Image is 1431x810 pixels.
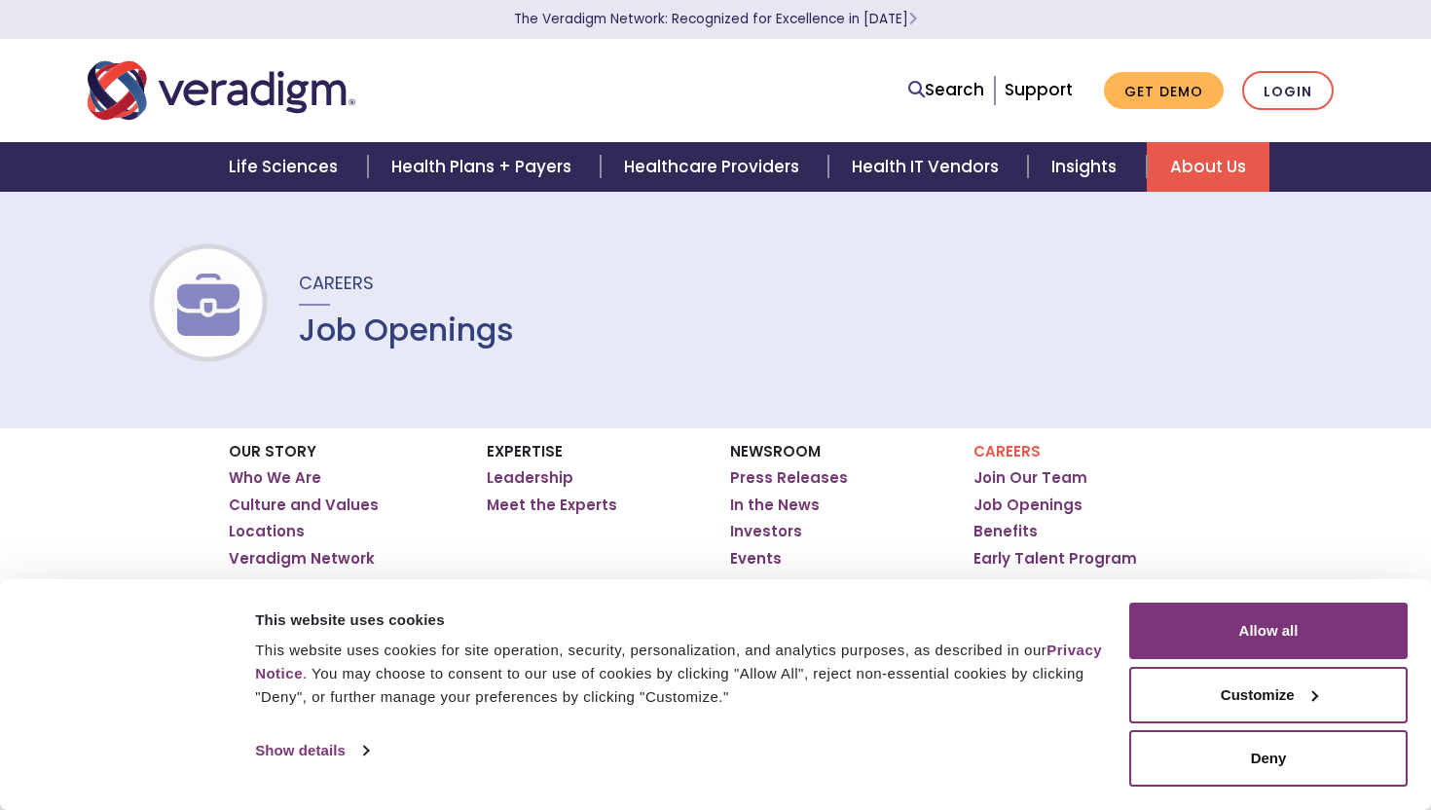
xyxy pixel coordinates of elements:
a: About Us [1147,142,1269,192]
a: Culture and Values [229,496,379,515]
a: Life Sciences [205,142,367,192]
a: Healthcare Providers [601,142,828,192]
div: This website uses cookies [255,608,1107,632]
button: Customize [1129,667,1408,723]
a: Who We Are [229,468,321,488]
a: Press Releases [730,468,848,488]
span: Learn More [908,10,917,28]
a: Join Our Team [973,468,1087,488]
a: Veradigm Network [229,549,375,569]
button: Deny [1129,730,1408,787]
h1: Job Openings [299,312,514,349]
a: Leadership [487,468,573,488]
a: Early Talent Program [973,549,1137,569]
a: Search [908,77,984,103]
a: Locations [229,522,305,541]
a: Support [1005,78,1073,101]
div: This website uses cookies for site operation, security, personalization, and analytics purposes, ... [255,639,1107,709]
a: Health Plans + Payers [368,142,601,192]
a: Get Demo [1104,72,1224,110]
a: The Veradigm Network: Recognized for Excellence in [DATE]Learn More [514,10,917,28]
a: Insights [1028,142,1146,192]
a: Events [730,549,782,569]
a: Benefits [973,522,1038,541]
a: Login [1242,71,1334,111]
span: Careers [299,271,374,295]
a: In the News [730,496,820,515]
button: Allow all [1129,603,1408,659]
a: Show details [255,736,368,765]
a: Meet the Experts [487,496,617,515]
a: Health IT Vendors [828,142,1028,192]
a: Investors [730,522,802,541]
img: Veradigm logo [88,58,355,123]
a: Job Openings [973,496,1082,515]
